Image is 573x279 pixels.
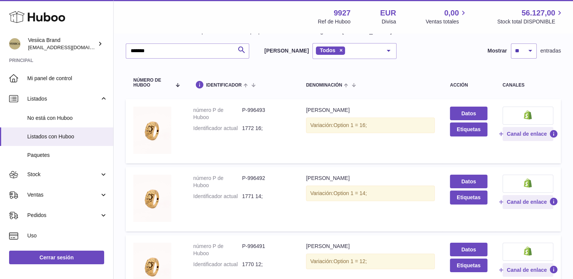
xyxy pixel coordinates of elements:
[193,243,242,257] dt: número P de Huboo
[507,198,547,205] span: Canal de enlace
[306,186,435,201] div: Variación:
[334,8,351,18] strong: 9927
[320,47,335,53] span: Todos
[450,259,487,272] button: Etiquetas
[133,175,171,222] img: Anillo Lucinda
[242,193,291,200] dd: 1771 14;
[450,83,487,88] div: acción
[27,191,100,198] span: Ventas
[193,261,242,268] dt: Identificador actual
[27,171,100,178] span: Stock
[524,246,532,256] img: shopify-small.png
[450,191,487,204] button: Etiquetas
[9,251,104,264] a: Cerrar sesión
[133,78,172,88] span: número de Huboo
[524,178,532,188] img: shopify-small.png
[507,130,547,137] span: Canal de enlace
[450,243,487,256] a: Datos
[497,8,564,25] a: 56.127,00 Stock total DISPONIBLE
[306,83,342,88] span: denominación
[503,127,553,141] button: Canal de enlace
[9,38,20,50] img: logistic@vesiica.com
[524,110,532,119] img: shopify-small.png
[242,107,291,121] dd: P-996493
[193,193,242,200] dt: Identificador actual
[333,190,367,196] span: Option 1 = 14;
[306,243,435,250] div: [PERSON_NAME]
[306,175,435,182] div: [PERSON_NAME]
[426,8,468,25] a: 0,00 Ventas totales
[507,267,547,273] span: Canal de enlace
[27,152,108,159] span: Paquetes
[503,263,553,277] button: Canal de enlace
[450,107,487,120] a: Datos
[193,107,242,121] dt: número P de Huboo
[27,232,108,239] span: Uso
[306,118,435,133] div: Variación:
[382,18,396,25] div: Divisa
[27,133,108,140] span: Listados con Huboo
[242,243,291,257] dd: P-996491
[27,115,108,122] span: No está con Huboo
[264,47,309,54] label: [PERSON_NAME]
[206,83,242,88] span: identificador
[242,261,291,268] dd: 1770 12;
[27,95,100,102] span: Listados
[487,47,507,54] label: Mostrar
[133,107,171,154] img: Anillo Lucinda
[242,175,291,189] dd: P-996492
[306,254,435,269] div: Variación:
[380,8,396,18] strong: EUR
[333,122,367,128] span: Option 1 = 16;
[497,18,564,25] span: Stock total DISPONIBLE
[333,258,367,264] span: Option 1 = 12;
[503,83,553,88] div: canales
[306,107,435,114] div: [PERSON_NAME]
[28,44,111,50] span: [EMAIL_ADDRESS][DOMAIN_NAME]
[27,75,108,82] span: Mi panel de control
[450,175,487,188] a: Datos
[503,195,553,209] button: Canal de enlace
[540,47,561,54] span: entradas
[242,125,291,132] dd: 1772 16;
[426,18,468,25] span: Ventas totales
[193,125,242,132] dt: Identificador actual
[318,18,350,25] div: Ref de Huboo
[444,8,459,18] span: 0,00
[27,212,100,219] span: Pedidos
[193,175,242,189] dt: número P de Huboo
[450,122,487,136] button: Etiquetas
[521,8,555,18] span: 56.127,00
[28,37,96,51] div: Vesiica Brand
